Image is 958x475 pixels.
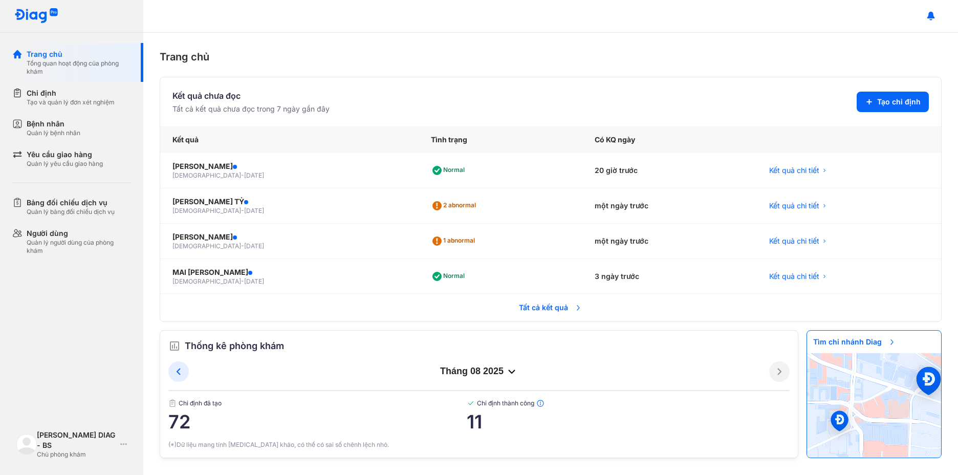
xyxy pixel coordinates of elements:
[244,277,264,285] span: [DATE]
[582,259,756,294] div: 3 ngày trước
[168,399,177,407] img: document.50c4cfd0.svg
[160,49,942,64] div: Trang chủ
[37,430,116,450] div: [PERSON_NAME] DIAG - BS
[582,153,756,188] div: 20 giờ trước
[27,160,103,168] div: Quản lý yêu cầu giao hàng
[27,208,115,216] div: Quản lý bảng đối chiếu dịch vụ
[241,242,244,250] span: -
[582,126,756,153] div: Có KQ ngày
[769,165,819,176] span: Kết quả chi tiết
[244,207,264,214] span: [DATE]
[241,207,244,214] span: -
[27,59,131,76] div: Tổng quan hoạt động của phòng khám
[168,440,790,449] div: (*)Dữ liệu mang tính [MEDICAL_DATA] khảo, có thể có sai số chênh lệch nhỏ.
[431,198,480,214] div: 2 abnormal
[467,399,475,407] img: checked-green.01cc79e0.svg
[769,236,819,246] span: Kết quả chi tiết
[27,49,131,59] div: Trang chủ
[27,119,80,129] div: Bệnh nhân
[582,188,756,224] div: một ngày trước
[582,224,756,259] div: một ngày trước
[14,8,58,24] img: logo
[172,104,330,114] div: Tất cả kết quả chưa đọc trong 7 ngày gần đây
[189,365,769,378] div: tháng 08 2025
[160,126,419,153] div: Kết quả
[419,126,582,153] div: Tình trạng
[37,450,116,459] div: Chủ phòng khám
[168,399,467,407] span: Chỉ định đã tạo
[172,242,241,250] span: [DEMOGRAPHIC_DATA]
[16,434,37,455] img: logo
[244,242,264,250] span: [DATE]
[172,232,406,242] div: [PERSON_NAME]
[185,339,284,353] span: Thống kê phòng khám
[467,399,790,407] span: Chỉ định thành công
[172,90,330,102] div: Kết quả chưa đọc
[168,340,181,352] img: order.5a6da16c.svg
[172,207,241,214] span: [DEMOGRAPHIC_DATA]
[769,201,819,211] span: Kết quả chi tiết
[513,296,589,319] span: Tất cả kết quả
[769,271,819,282] span: Kết quả chi tiết
[172,267,406,277] div: MAI [PERSON_NAME]
[431,233,479,249] div: 1 abnormal
[27,149,103,160] div: Yêu cầu giao hàng
[244,171,264,179] span: [DATE]
[27,198,115,208] div: Bảng đối chiếu dịch vụ
[27,98,115,106] div: Tạo và quản lý đơn xét nghiệm
[27,88,115,98] div: Chỉ định
[431,162,469,179] div: Normal
[536,399,545,407] img: info.7e716105.svg
[172,171,241,179] span: [DEMOGRAPHIC_DATA]
[168,412,467,432] span: 72
[431,268,469,285] div: Normal
[172,277,241,285] span: [DEMOGRAPHIC_DATA]
[241,277,244,285] span: -
[857,92,929,112] button: Tạo chỉ định
[467,412,790,432] span: 11
[241,171,244,179] span: -
[27,129,80,137] div: Quản lý bệnh nhân
[172,197,406,207] div: [PERSON_NAME] TỶ
[172,161,406,171] div: [PERSON_NAME]
[807,331,902,353] span: Tìm chi nhánh Diag
[27,228,131,239] div: Người dùng
[877,97,921,107] span: Tạo chỉ định
[27,239,131,255] div: Quản lý người dùng của phòng khám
